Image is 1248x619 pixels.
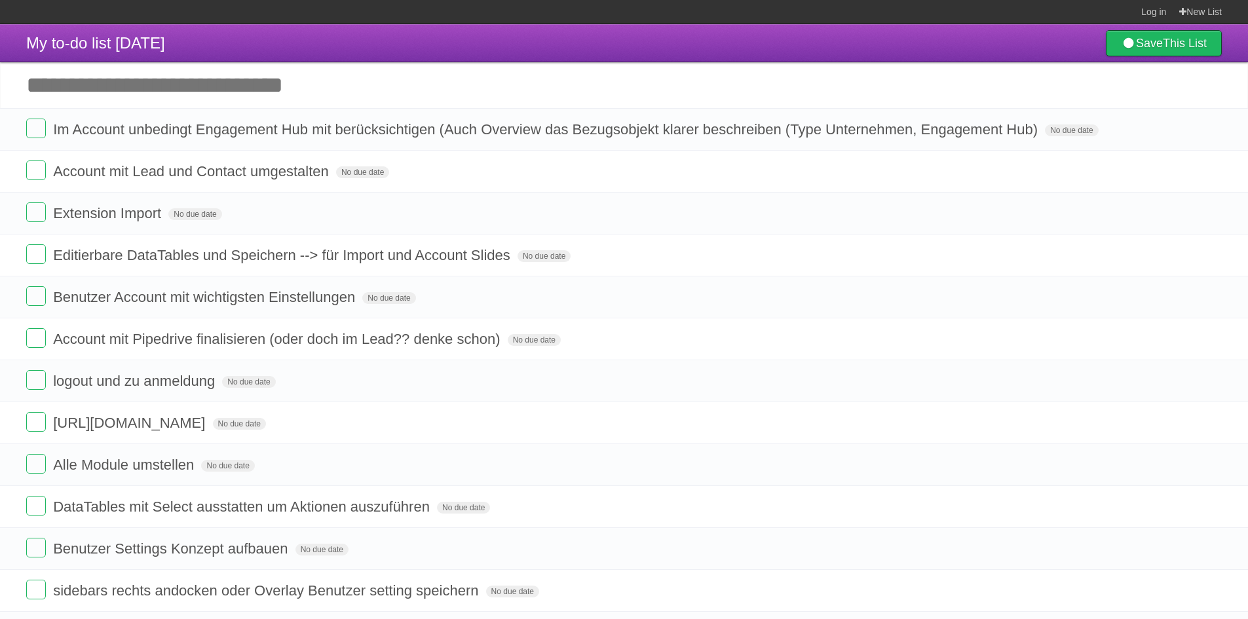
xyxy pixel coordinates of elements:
[26,328,46,348] label: Done
[26,286,46,306] label: Done
[486,586,539,597] span: No due date
[53,247,514,263] span: Editierbare DataTables und Speichern --> für Import und Account Slides
[26,160,46,180] label: Done
[53,540,291,557] span: Benutzer Settings Konzept aufbauen
[26,496,46,516] label: Done
[1106,30,1222,56] a: SaveThis List
[437,502,490,514] span: No due date
[26,244,46,264] label: Done
[26,34,165,52] span: My to-do list [DATE]
[53,163,332,179] span: Account mit Lead und Contact umgestalten
[53,498,433,515] span: DataTables mit Select ausstatten um Aktionen auszuführen
[362,292,415,304] span: No due date
[26,202,46,222] label: Done
[53,205,164,221] span: Extension Import
[53,121,1041,138] span: Im Account unbedingt Engagement Hub mit berücksichtigen (Auch Overview das Bezugsobjekt klarer be...
[26,580,46,599] label: Done
[26,454,46,474] label: Done
[213,418,266,430] span: No due date
[26,412,46,432] label: Done
[53,457,197,473] span: Alle Module umstellen
[1045,124,1098,136] span: No due date
[518,250,571,262] span: No due date
[26,538,46,557] label: Done
[53,289,358,305] span: Benutzer Account mit wichtigsten Einstellungen
[295,544,349,555] span: No due date
[1163,37,1207,50] b: This List
[336,166,389,178] span: No due date
[168,208,221,220] span: No due date
[26,119,46,138] label: Done
[508,334,561,346] span: No due date
[53,415,208,431] span: [URL][DOMAIN_NAME]
[53,331,503,347] span: Account mit Pipedrive finalisieren (oder doch im Lead?? denke schon)
[201,460,254,472] span: No due date
[222,376,275,388] span: No due date
[26,370,46,390] label: Done
[53,373,218,389] span: logout und zu anmeldung
[53,582,482,599] span: sidebars rechts andocken oder Overlay Benutzer setting speichern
